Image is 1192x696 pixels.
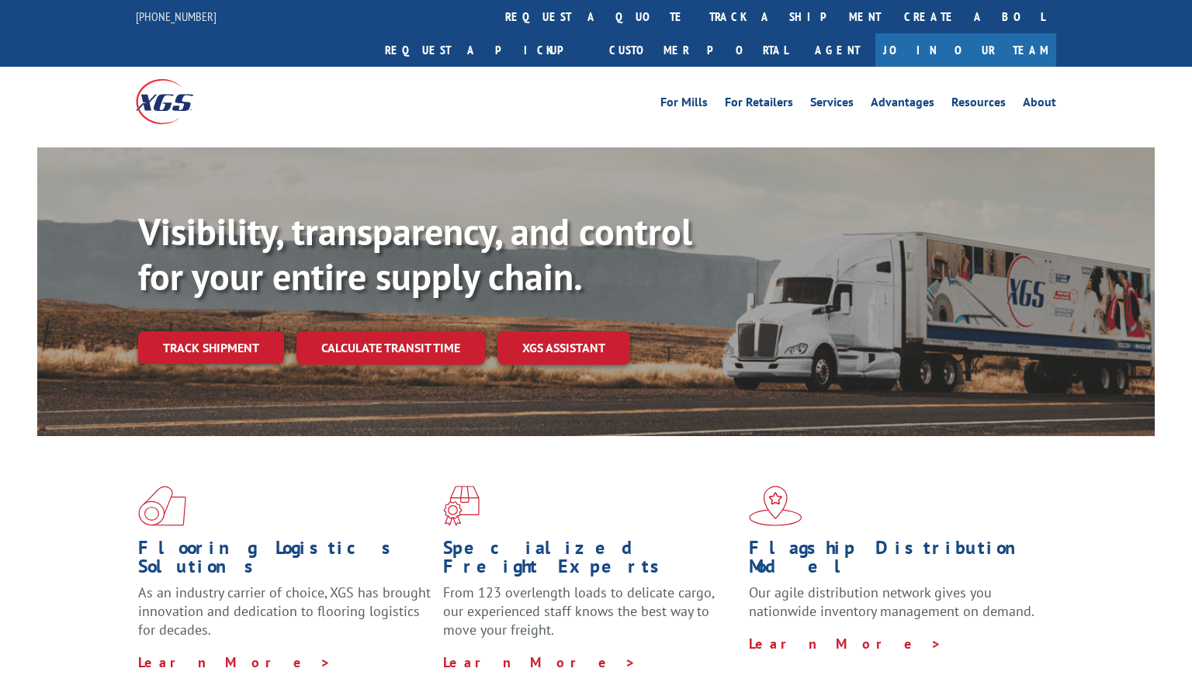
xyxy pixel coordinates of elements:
[749,486,802,526] img: xgs-icon-flagship-distribution-model-red
[443,583,736,653] p: From 123 overlength loads to delicate cargo, our experienced staff knows the best way to move you...
[138,538,431,583] h1: Flooring Logistics Solutions
[373,33,598,67] a: Request a pickup
[136,9,217,24] a: [PHONE_NUMBER]
[598,33,799,67] a: Customer Portal
[497,331,630,365] a: XGS ASSISTANT
[138,486,186,526] img: xgs-icon-total-supply-chain-intelligence-red
[443,653,636,671] a: Learn More >
[749,538,1042,583] h1: Flagship Distribution Model
[799,33,875,67] a: Agent
[875,33,1056,67] a: Join Our Team
[138,583,431,639] span: As an industry carrier of choice, XGS has brought innovation and dedication to flooring logistics...
[138,207,692,300] b: Visibility, transparency, and control for your entire supply chain.
[660,96,708,113] a: For Mills
[138,653,331,671] a: Learn More >
[749,583,1034,620] span: Our agile distribution network gives you nationwide inventory management on demand.
[138,331,284,364] a: Track shipment
[1023,96,1056,113] a: About
[443,486,480,526] img: xgs-icon-focused-on-flooring-red
[443,538,736,583] h1: Specialized Freight Experts
[296,331,485,365] a: Calculate transit time
[871,96,934,113] a: Advantages
[951,96,1006,113] a: Resources
[749,635,942,653] a: Learn More >
[810,96,854,113] a: Services
[725,96,793,113] a: For Retailers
